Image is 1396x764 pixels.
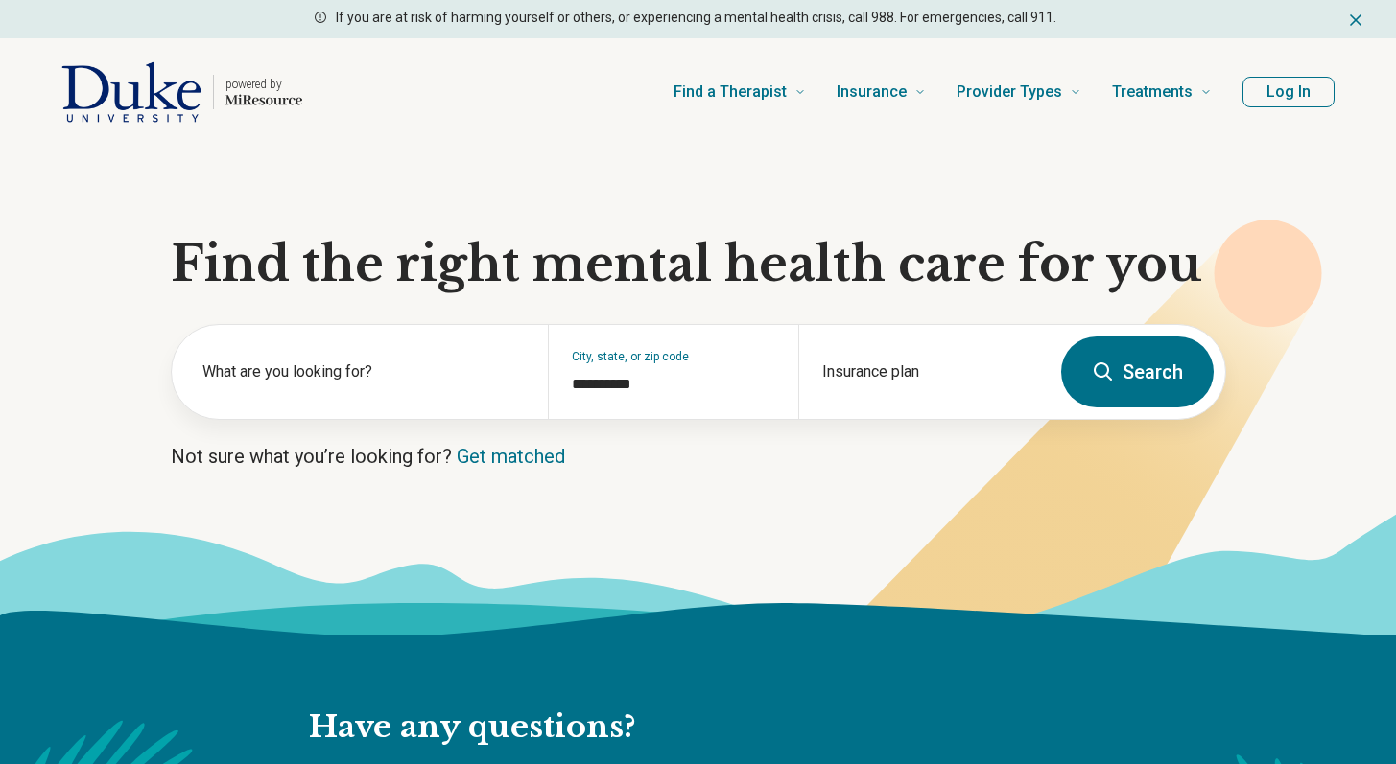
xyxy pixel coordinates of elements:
[1112,79,1193,105] span: Treatments
[1346,8,1365,31] button: Dismiss
[674,79,787,105] span: Find a Therapist
[837,79,907,105] span: Insurance
[336,8,1056,28] p: If you are at risk of harming yourself or others, or experiencing a mental health crisis, call 98...
[1242,77,1335,107] button: Log In
[674,54,806,130] a: Find a Therapist
[202,360,525,383] label: What are you looking for?
[1112,54,1212,130] a: Treatments
[225,77,302,92] p: powered by
[957,79,1062,105] span: Provider Types
[171,443,1226,470] p: Not sure what you’re looking for?
[837,54,926,130] a: Insurance
[61,61,302,123] a: Home page
[457,445,565,468] a: Get matched
[171,236,1226,293] h1: Find the right mental health care for you
[309,707,1041,748] h2: Have any questions?
[1061,336,1214,407] button: Search
[957,54,1081,130] a: Provider Types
